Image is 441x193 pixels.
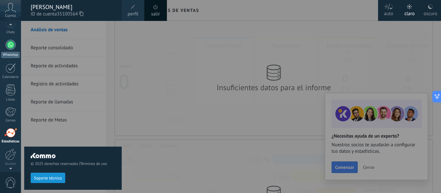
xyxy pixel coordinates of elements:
[1,75,20,79] div: Calendario
[128,11,138,18] span: perfil
[57,11,83,18] span: 35100564
[5,14,16,18] span: Cuenta
[151,11,160,18] a: salir
[384,4,393,21] div: auto
[31,161,115,166] span: © 2025 derechos reservados |
[1,140,20,144] div: Estadísticas
[80,161,107,166] a: Términos de uso
[31,4,115,11] div: [PERSON_NAME]
[1,52,20,58] div: WhatsApp
[31,173,65,183] button: Soporte técnico
[31,11,115,18] span: ID de cuenta
[31,175,65,180] a: Soporte técnico
[1,98,20,102] div: Listas
[405,4,415,21] div: claro
[1,162,20,166] div: Ajustes
[1,30,20,34] div: Chats
[424,4,437,21] div: oscuro
[1,119,20,123] div: Correo
[34,176,62,180] span: Soporte técnico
